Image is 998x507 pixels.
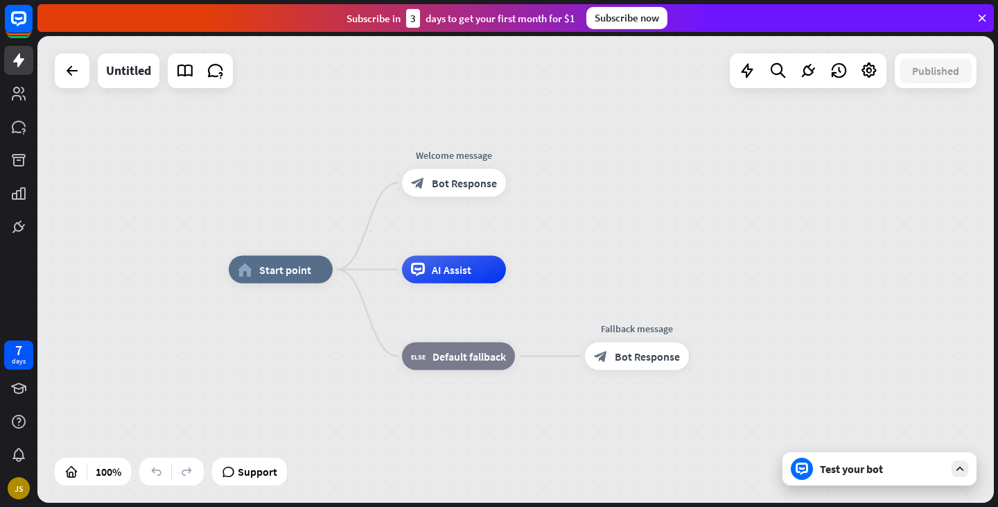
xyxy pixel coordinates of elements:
button: Open LiveChat chat widget [11,6,53,47]
div: Subscribe in days to get your first month for $1 [347,9,575,28]
span: Bot Response [432,176,497,190]
div: 7 [15,344,22,356]
div: Untitled [106,53,151,88]
i: block_bot_response [411,176,425,190]
button: Published [900,58,972,83]
i: block_fallback [411,350,426,363]
div: 3 [406,9,420,28]
span: Support [238,461,277,483]
a: 7 days [4,341,33,370]
div: Fallback message [575,322,699,336]
div: Welcome message [392,148,516,162]
div: Subscribe now [586,7,667,29]
i: home_2 [238,263,252,277]
span: Start point [259,263,311,277]
span: AI Assist [432,263,471,277]
div: 100% [91,461,125,483]
div: JS [8,477,30,499]
div: days [12,356,26,366]
i: block_bot_response [594,350,608,363]
span: Default fallback [432,350,506,363]
div: Test your bot [820,462,945,476]
span: Bot Response [615,350,680,363]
